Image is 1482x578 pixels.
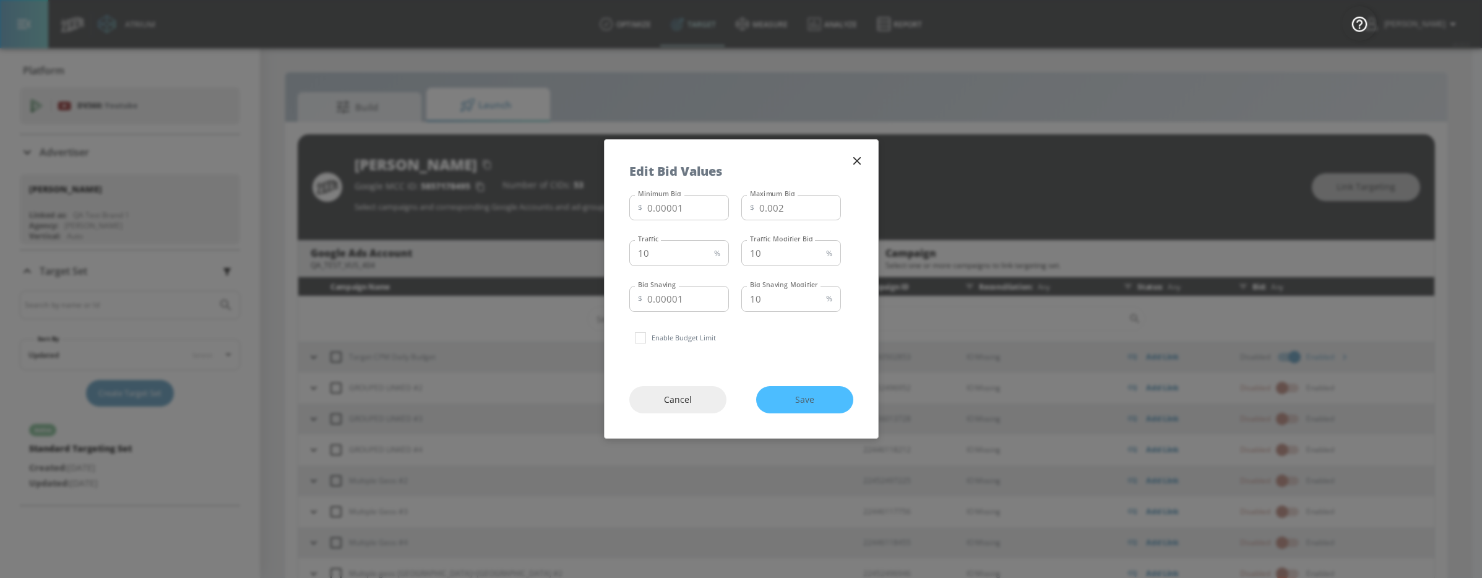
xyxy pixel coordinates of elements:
h5: Edit Bid Values [629,165,722,178]
p: % [826,292,832,305]
p: $ [638,201,642,214]
label: Bid Shaving Modifier [750,280,818,289]
label: Bid Shaving [638,280,676,289]
label: Traffic [638,235,659,243]
label: Maximum Bid [750,189,795,198]
label: Traffic Modifier Bid [750,235,813,243]
span: Cancel [654,392,702,408]
label: Minimum Bid [638,189,681,198]
button: Cancel [629,386,726,414]
p: % [826,247,832,260]
button: Open Resource Center [1342,6,1377,41]
p: $ [750,201,754,214]
p: Enable Budget Limit [652,332,717,343]
p: % [714,247,720,260]
p: $ [638,292,642,305]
